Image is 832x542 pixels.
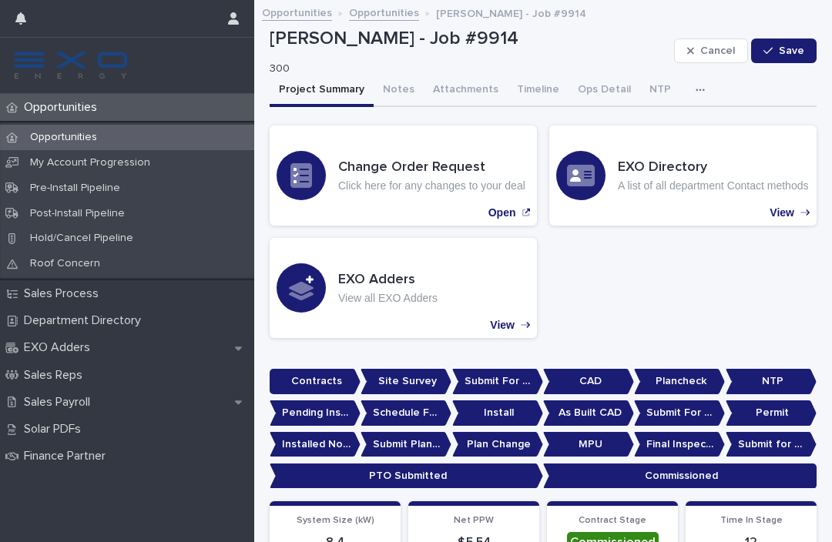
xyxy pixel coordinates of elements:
p: Pre-Install Pipeline [18,182,133,195]
button: Timeline [508,75,569,107]
p: Pending Install Task [270,400,361,426]
span: System Size (kW) [297,516,374,525]
p: [PERSON_NAME] - Job #9914 [270,28,668,50]
p: Sales Process [18,286,111,301]
p: Plancheck [634,369,725,394]
p: Commissioned [543,463,817,489]
p: Submit For Permit [634,400,725,426]
p: [PERSON_NAME] - Job #9914 [436,4,586,21]
p: Schedule For Install [361,400,451,426]
p: Sales Payroll [18,395,102,410]
p: View [770,206,794,219]
h3: EXO Adders [338,272,438,289]
p: Final Inspection [634,432,725,457]
p: My Account Progression [18,156,163,169]
p: Department Directory [18,313,153,328]
p: 300 [270,62,662,75]
p: Site Survey [361,369,451,394]
a: Open [270,125,537,226]
p: Plan Change [452,432,543,457]
p: EXO Adders [18,340,102,355]
button: Save [751,38,817,63]
span: Save [779,45,804,56]
button: Project Summary [270,75,374,107]
h3: EXO Directory [618,159,808,176]
p: Click here for any changes to your deal [338,179,525,192]
img: FKS5r6ZBThi8E5hshIGi [12,50,129,81]
span: Contract Stage [579,516,646,525]
p: Solar PDFs [18,422,93,437]
p: MPU [543,432,634,457]
p: Post-Install Pipeline [18,207,137,220]
p: Install [452,400,543,426]
p: Sales Reps [18,368,95,383]
p: View [490,319,515,332]
p: Roof Concern [18,257,112,270]
p: Submit for PTO [726,432,817,457]
p: Hold/Cancel Pipeline [18,232,146,245]
p: Submit Plan Change [361,432,451,457]
p: Submit For CAD [452,369,543,394]
p: Permit [726,400,817,426]
p: Open [488,206,516,219]
h3: Change Order Request [338,159,525,176]
p: Opportunities [18,100,109,115]
span: Net PPW [454,516,494,525]
p: Opportunities [18,131,109,144]
button: NTP [640,75,680,107]
span: Time In Stage [720,516,783,525]
a: Opportunities [262,3,332,21]
p: CAD [543,369,634,394]
button: Notes [374,75,424,107]
p: Finance Partner [18,449,118,463]
p: Contracts [270,369,361,394]
p: As Built CAD [543,400,634,426]
p: A list of all department Contact methods [618,179,808,192]
a: View [270,238,537,338]
p: Installed No Permit [270,432,361,457]
button: Cancel [674,38,748,63]
button: Ops Detail [569,75,640,107]
a: Opportunities [349,3,419,21]
a: View [549,125,817,226]
p: View all EXO Adders [338,292,438,305]
button: Attachments [424,75,508,107]
p: PTO Submitted [270,463,543,489]
p: NTP [726,369,817,394]
span: Cancel [700,45,735,56]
